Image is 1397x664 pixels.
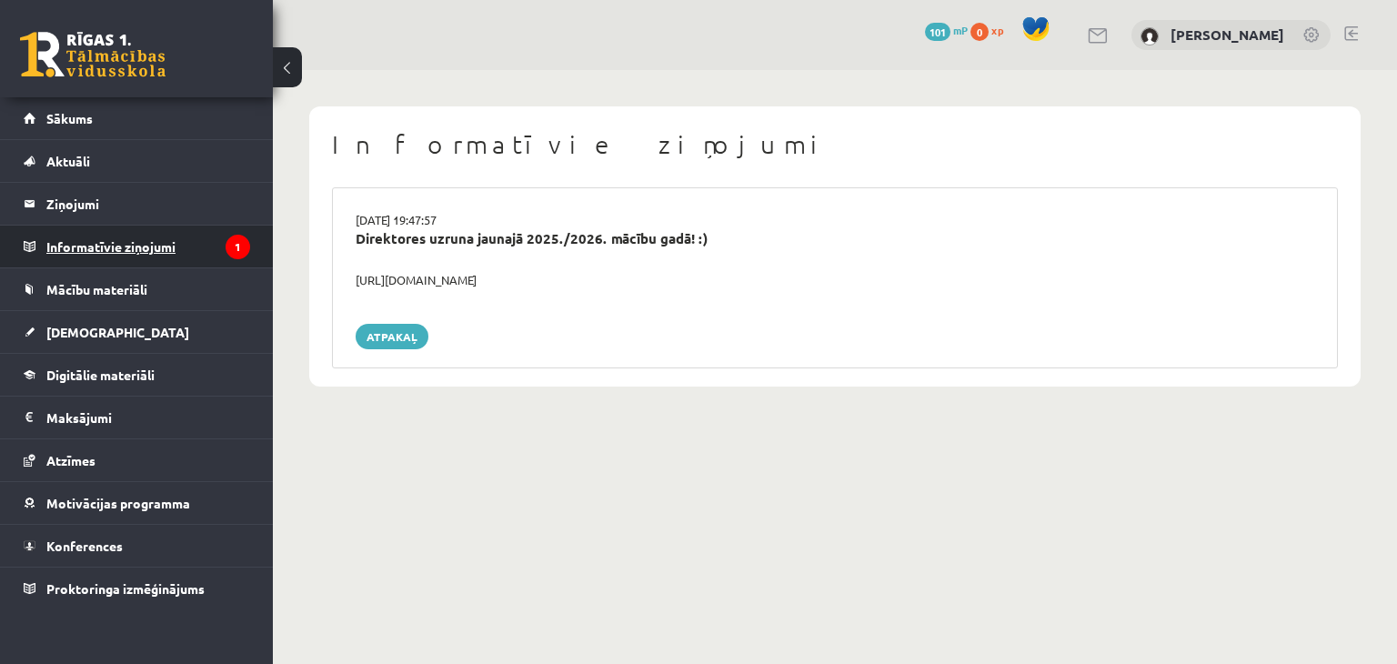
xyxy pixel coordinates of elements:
[24,397,250,438] a: Maksājumi
[46,397,250,438] legend: Maksājumi
[356,324,428,349] a: Atpakaļ
[46,324,189,340] span: [DEMOGRAPHIC_DATA]
[46,110,93,126] span: Sākums
[24,439,250,481] a: Atzīmes
[24,311,250,353] a: [DEMOGRAPHIC_DATA]
[46,580,205,597] span: Proktoringa izmēģinājums
[46,538,123,554] span: Konferences
[925,23,950,41] span: 101
[925,23,968,37] a: 101 mP
[20,32,166,77] a: Rīgas 1. Tālmācības vidusskola
[46,183,250,225] legend: Ziņojumi
[46,153,90,169] span: Aktuāli
[46,281,147,297] span: Mācību materiāli
[1171,25,1284,44] a: [PERSON_NAME]
[356,228,1314,249] div: Direktores uzruna jaunajā 2025./2026. mācību gadā! :)
[24,140,250,182] a: Aktuāli
[24,568,250,609] a: Proktoringa izmēģinājums
[46,495,190,511] span: Motivācijas programma
[991,23,1003,37] span: xp
[970,23,1012,37] a: 0 xp
[24,525,250,567] a: Konferences
[46,452,95,468] span: Atzīmes
[46,226,250,267] legend: Informatīvie ziņojumi
[953,23,968,37] span: mP
[332,129,1338,160] h1: Informatīvie ziņojumi
[24,482,250,524] a: Motivācijas programma
[1141,27,1159,45] img: Svjatoslavs Vasilijs Kudrjavcevs
[226,235,250,259] i: 1
[24,97,250,139] a: Sākums
[342,211,1328,229] div: [DATE] 19:47:57
[24,183,250,225] a: Ziņojumi
[970,23,989,41] span: 0
[24,354,250,396] a: Digitālie materiāli
[342,271,1328,289] div: [URL][DOMAIN_NAME]
[24,268,250,310] a: Mācību materiāli
[24,226,250,267] a: Informatīvie ziņojumi1
[46,367,155,383] span: Digitālie materiāli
